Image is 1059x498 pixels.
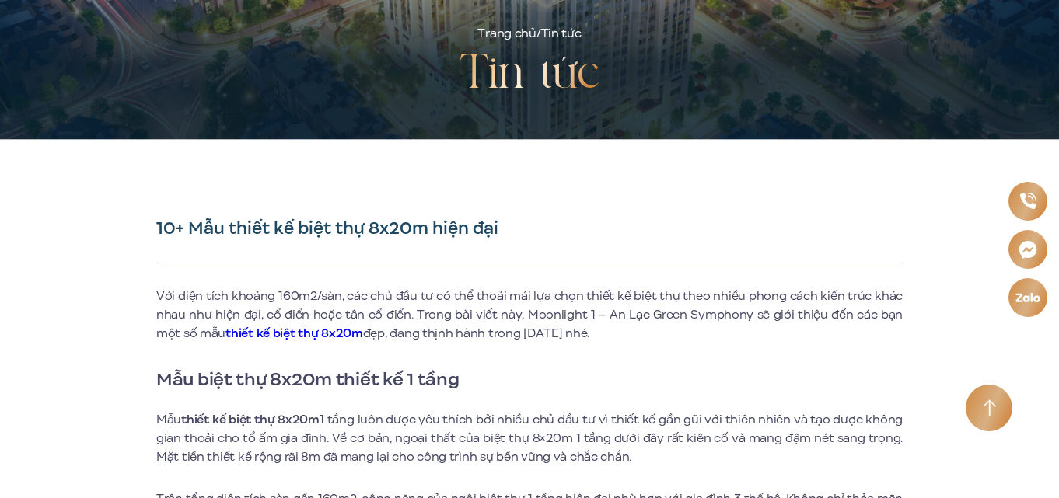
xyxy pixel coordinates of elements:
strong: Mẫu biệt thự 8x20m thiết kế 1 tầng [156,366,459,392]
p: Mẫu 1 tầng luôn được yêu thích bởi nhiều chủ đầu tư vì thiết kế gần gũi với thiên nhiên và tạo đư... [156,410,903,466]
h2: Tin tức [460,44,599,106]
p: Với diện tích khoảng 160m2/sàn, các chủ đầu tư có thể thoải mái lựa chọn thiết kế biệt thự theo n... [156,287,903,343]
a: thiết kế biệt thự 8x20m [225,325,363,342]
img: Arrow icon [983,399,996,417]
img: Zalo icon [1015,292,1041,302]
img: Messenger icon [1018,239,1037,259]
h1: 10+ Mẫu thiết kế biệt thự 8x20m hiện đại [156,218,903,239]
img: Phone icon [1019,193,1036,210]
strong: thiết kế biệt thự 8x20m [181,411,320,428]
